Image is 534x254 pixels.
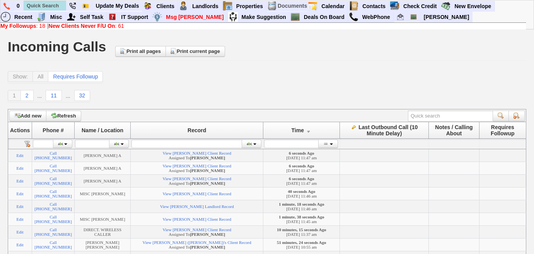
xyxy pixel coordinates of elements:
[47,12,66,22] a: Misc
[263,225,340,238] td: [DATE] 11:37 am
[131,225,263,238] td: Assigned To
[188,127,206,133] span: Record
[190,155,225,160] b: [PERSON_NAME]
[62,91,74,101] a: ...
[397,14,404,20] img: Renata@HomeSweetHomeProperties.com
[163,12,227,22] a: Msg [PERSON_NAME]
[8,40,106,54] h1: Incoming Calls
[49,23,124,29] a: New Clients Never F/U On: 61
[118,12,152,22] a: IT Support
[179,1,188,11] img: landlord.png
[318,1,348,11] a: Calendar
[263,149,340,162] td: [DATE] 11:47 am
[8,71,33,82] a: Show:
[162,151,231,155] a: View [PERSON_NAME] Client Record
[46,90,62,101] a: 11
[17,217,24,222] a: Edit
[277,240,326,245] b: 51 minutes, 24 seconds Ago
[67,12,76,22] img: myadd.png
[46,111,81,121] a: Refresh
[400,1,440,11] a: Check Credit
[82,3,89,9] img: Bookmark.png
[292,127,304,133] span: Time
[263,200,340,213] td: [DATE] 11:46 am
[0,23,36,29] b: My Followups
[263,174,340,187] td: [DATE] 11:47 am
[74,162,130,174] td: [PERSON_NAME] A
[349,1,358,11] img: contact.png
[349,12,358,22] img: call.png
[451,1,495,11] a: New Envelope
[17,204,24,209] a: Edit
[491,124,514,136] span: Requires Followup
[228,12,238,22] img: su2.jpg
[17,166,24,170] a: Edit
[223,1,232,11] img: properties.png
[441,1,450,11] img: gmoney.png
[82,127,123,133] span: Name / Location
[166,14,223,20] font: Msg [PERSON_NAME]
[358,124,418,136] span: Last Outbound Call (10 Minute Delay)
[408,111,493,121] input: Quick search
[233,1,266,11] a: Properties
[74,187,130,200] td: MISC [PERSON_NAME]
[267,1,277,11] img: docs.png
[239,12,290,22] a: Make Suggestion
[190,232,225,237] b: [PERSON_NAME]
[162,164,231,168] a: View [PERSON_NAME] Client Record
[421,12,472,22] a: [PERSON_NAME]
[279,215,324,219] b: 1 minute, 38 seconds Ago
[21,90,34,101] a: 2
[359,12,394,22] a: WebPhone
[279,202,324,206] b: 1 minute, 18 seconds Ago
[435,124,473,136] span: Notes / Calling About
[162,217,231,222] a: View [PERSON_NAME] Client Record
[92,1,142,11] a: Update My Deals
[410,14,417,20] img: chalkboard.png
[115,46,166,57] a: Print all pages
[74,213,130,225] td: MISC [PERSON_NAME]
[143,240,251,245] a: View [PERSON_NAME] ([PERSON_NAME])'s Client Record
[143,1,152,11] img: clients.png
[190,181,225,186] b: [PERSON_NAME]
[34,151,72,160] a: Call [PHONE_NUMBER]
[162,227,231,232] a: View [PERSON_NAME] Client Record
[189,1,222,11] a: Landlords
[162,176,231,181] a: View [PERSON_NAME] Client Record
[74,174,130,187] td: [PERSON_NAME] A
[37,12,46,22] img: officebldg.png
[74,90,90,101] a: 32
[24,141,30,147] a: Reset filter row
[160,204,234,209] a: View [PERSON_NAME] Landlord Record
[263,187,340,200] td: [DATE] 11:46 am
[74,149,130,162] td: [PERSON_NAME] A
[131,149,263,162] td: Assigned To
[77,12,107,22] a: Self Task
[48,71,103,82] a: Requires Followup
[290,12,300,22] img: chalkboard.png
[0,23,526,29] div: |
[33,71,49,82] a: All
[153,1,178,11] a: Clients
[34,189,72,198] a: Call [PHONE_NUMBER]
[152,12,162,22] img: money.png
[17,153,24,158] a: Edit
[289,176,314,181] b: 6 seconds Ago
[289,164,314,168] b: 6 seconds Ago
[1,12,10,22] img: recent.png
[390,1,399,11] img: creditreport.png
[17,230,24,234] a: Edit
[0,23,45,29] a: My Followups: 18
[190,168,225,173] b: [PERSON_NAME]
[74,225,130,238] td: DIRECT. WIRELESS CALLER
[263,162,340,174] td: [DATE] 11:47 am
[3,3,10,10] img: phone.png
[43,127,63,133] span: Phone #
[17,242,24,247] a: Edit
[11,12,36,22] a: Recent
[131,162,263,174] td: Assigned To
[263,213,340,225] td: [DATE] 11:45 am
[131,238,263,251] td: Assigned To
[17,179,24,183] a: Edit
[74,238,130,251] td: [PERSON_NAME] [PERSON_NAME]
